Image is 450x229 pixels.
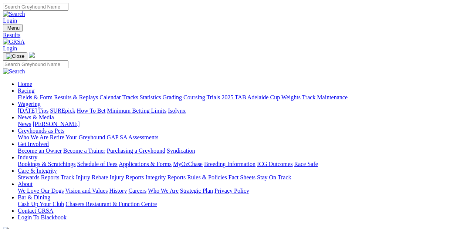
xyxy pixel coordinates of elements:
[18,107,447,114] div: Wagering
[3,32,447,39] a: Results
[18,208,53,214] a: Contact GRSA
[54,94,98,100] a: Results & Replays
[18,81,32,87] a: Home
[7,25,20,31] span: Menu
[18,154,37,160] a: Industry
[18,101,41,107] a: Wagering
[109,187,127,194] a: History
[18,201,64,207] a: Cash Up Your Club
[3,60,68,68] input: Search
[173,161,203,167] a: MyOzChase
[214,187,249,194] a: Privacy Policy
[257,174,291,180] a: Stay On Track
[29,52,35,58] img: logo-grsa-white.png
[122,94,138,100] a: Tracks
[18,87,34,94] a: Racing
[18,161,447,167] div: Industry
[18,121,447,127] div: News & Media
[18,187,447,194] div: About
[302,94,348,100] a: Track Maintenance
[281,94,301,100] a: Weights
[77,107,106,114] a: How To Bet
[50,134,105,140] a: Retire Your Greyhound
[18,194,50,200] a: Bar & Dining
[3,39,25,45] img: GRSA
[18,201,447,208] div: Bar & Dining
[107,107,166,114] a: Minimum Betting Limits
[77,161,117,167] a: Schedule of Fees
[3,17,17,24] a: Login
[65,201,157,207] a: Chasers Restaurant & Function Centre
[61,174,108,180] a: Track Injury Rebate
[18,127,64,134] a: Greyhounds as Pets
[180,187,213,194] a: Strategic Plan
[3,68,25,75] img: Search
[18,94,447,101] div: Racing
[163,94,182,100] a: Grading
[18,161,75,167] a: Bookings & Scratchings
[18,167,57,174] a: Care & Integrity
[18,141,49,147] a: Get Involved
[18,107,48,114] a: [DATE] Tips
[6,53,24,59] img: Close
[99,94,121,100] a: Calendar
[294,161,318,167] a: Race Safe
[206,94,220,100] a: Trials
[140,94,161,100] a: Statistics
[63,147,105,154] a: Become a Trainer
[18,114,54,120] a: News & Media
[18,147,447,154] div: Get Involved
[18,134,447,141] div: Greyhounds as Pets
[3,52,27,60] button: Toggle navigation
[109,174,144,180] a: Injury Reports
[18,214,67,220] a: Login To Blackbook
[107,147,165,154] a: Purchasing a Greyhound
[187,174,227,180] a: Rules & Policies
[128,187,146,194] a: Careers
[107,134,159,140] a: GAP SA Assessments
[119,161,172,167] a: Applications & Forms
[257,161,292,167] a: ICG Outcomes
[148,187,179,194] a: Who We Are
[3,45,17,52] a: Login
[3,3,68,11] input: Search
[167,147,195,154] a: Syndication
[204,161,256,167] a: Breeding Information
[18,134,48,140] a: Who We Are
[145,174,186,180] a: Integrity Reports
[229,174,256,180] a: Fact Sheets
[168,107,186,114] a: Isolynx
[18,94,53,100] a: Fields & Form
[33,121,79,127] a: [PERSON_NAME]
[221,94,280,100] a: 2025 TAB Adelaide Cup
[18,121,31,127] a: News
[18,174,447,181] div: Care & Integrity
[50,107,75,114] a: SUREpick
[183,94,205,100] a: Coursing
[3,24,23,32] button: Toggle navigation
[18,181,33,187] a: About
[65,187,108,194] a: Vision and Values
[18,147,62,154] a: Become an Owner
[18,174,59,180] a: Stewards Reports
[3,11,25,17] img: Search
[18,187,64,194] a: We Love Our Dogs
